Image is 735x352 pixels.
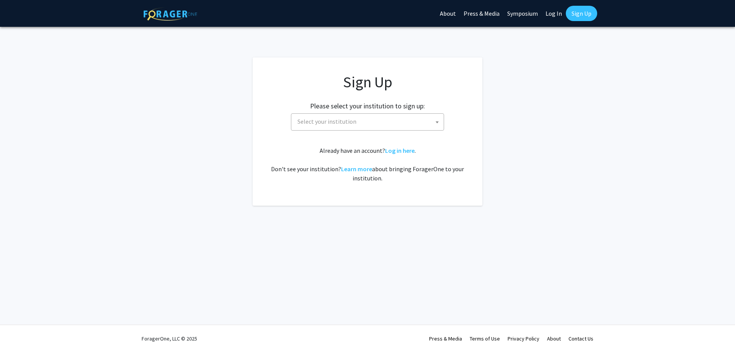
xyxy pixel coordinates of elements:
[291,113,444,131] span: Select your institution
[385,147,415,154] a: Log in here
[268,73,467,91] h1: Sign Up
[547,335,561,342] a: About
[310,102,425,110] h2: Please select your institution to sign up:
[470,335,500,342] a: Terms of Use
[508,335,539,342] a: Privacy Policy
[429,335,462,342] a: Press & Media
[268,146,467,183] div: Already have an account? . Don't see your institution? about bringing ForagerOne to your institut...
[568,335,593,342] a: Contact Us
[341,165,372,173] a: Learn more about bringing ForagerOne to your institution
[566,6,597,21] a: Sign Up
[297,118,356,125] span: Select your institution
[142,325,197,352] div: ForagerOne, LLC © 2025
[144,7,197,21] img: ForagerOne Logo
[294,114,444,129] span: Select your institution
